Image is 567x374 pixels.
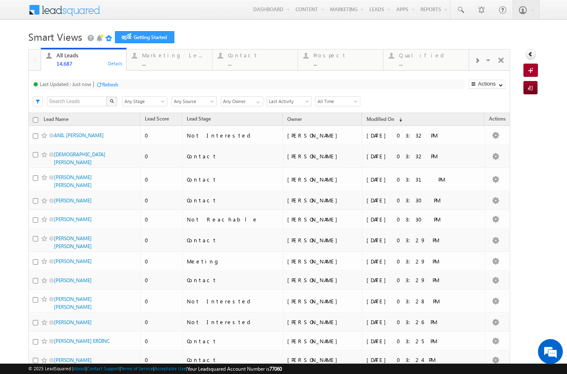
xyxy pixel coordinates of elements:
a: ANIL [PERSON_NAME] [54,132,104,138]
div: Details [108,59,123,67]
a: [PERSON_NAME] ERDINC [54,338,110,344]
a: Acceptable Use [154,366,186,371]
div: Not Reachable [187,216,279,223]
div: 0 [145,236,178,244]
div: Qualified [399,52,464,59]
a: Terms of Service [121,366,153,371]
a: Qualified... [383,49,469,70]
div: [PERSON_NAME] [287,236,358,244]
span: Last Activity [267,98,309,105]
div: [DATE] 03:30 PM [367,216,481,223]
span: Owner [287,116,302,122]
a: All Time [315,96,360,106]
div: [PERSON_NAME] [287,337,358,345]
div: 0 [145,216,178,223]
a: Any Stage [122,96,167,106]
a: About [73,366,86,371]
div: [DATE] 03:25 PM [367,337,481,345]
div: ... [228,60,293,66]
input: Type to Search [221,96,263,106]
a: Lead Score [141,114,173,125]
div: Refresh [102,81,118,88]
div: Minimize live chat window [136,4,156,24]
div: ... [313,60,378,66]
div: 0 [145,153,178,160]
div: Contact [228,52,293,59]
div: [PERSON_NAME] [287,298,358,305]
div: 0 [145,298,178,305]
div: Contact [187,236,279,244]
div: Contact [187,337,279,345]
a: [PERSON_NAME] [PERSON_NAME] [54,174,92,188]
a: Modified On (sorted descending) [362,114,406,125]
div: Lead Stage Filter [122,96,167,106]
span: Modified On [367,116,394,122]
div: Meeting [187,258,279,265]
a: Marketing Leads... [126,49,212,70]
a: [PERSON_NAME] [54,216,92,222]
span: Lead Score [145,116,169,122]
div: [PERSON_NAME] [287,258,358,265]
a: Contact... [212,49,298,70]
a: [PERSON_NAME] [54,197,92,204]
div: 0 [145,337,178,345]
div: Contact [187,356,279,364]
a: Getting Started [115,31,174,43]
div: [DATE] 03:31 PM [367,176,481,183]
div: [PERSON_NAME] [287,132,358,139]
div: Chat with us now [43,44,139,54]
div: Not Interested [187,318,279,326]
div: 0 [145,318,178,326]
a: [PERSON_NAME] [PERSON_NAME] [54,296,92,310]
div: Owner Filter [221,96,262,106]
div: ... [399,60,464,66]
div: [PERSON_NAME] [287,216,358,223]
div: [DATE] 03:24 PM [367,356,481,364]
span: Lead Stage [187,116,211,122]
span: (sorted descending) [396,116,402,123]
div: 14,687 [56,60,121,66]
span: Actions [485,114,510,125]
a: Last Activity [266,96,312,106]
div: Contact [187,197,279,204]
a: Lead Stage [183,114,215,125]
a: Prospect... [298,49,384,70]
div: 0 [145,276,178,284]
a: Any Source [171,96,217,106]
div: [DATE] 03:32 PM [367,132,481,139]
span: 77060 [269,366,282,372]
div: [PERSON_NAME] [287,318,358,326]
span: Any Source [172,98,214,105]
div: [DATE] 03:29 PM [367,276,481,284]
div: [DATE] 03:30 PM [367,197,481,204]
button: Actions [469,80,506,89]
div: [DATE] 03:26 PM [367,318,481,326]
a: [PERSON_NAME] [PERSON_NAME] [54,235,92,249]
a: [PERSON_NAME] [54,319,92,325]
div: Contact [187,276,279,284]
input: Check all records [33,117,38,123]
span: Your Leadsquared Account Number is [187,366,282,372]
div: [PERSON_NAME] [287,276,358,284]
span: © 2025 LeadSquared | | | | | [28,365,282,373]
a: All Leads14,687Details [41,48,127,71]
img: d_60004797649_company_0_60004797649 [14,44,35,54]
em: Start Chat [112,256,151,267]
div: 0 [145,258,178,265]
div: Marketing Leads [142,52,207,59]
div: [DATE] 03:29 PM [367,236,481,244]
div: Not Interested [187,132,279,139]
div: [DATE] 03:28 PM [367,298,481,305]
a: [PERSON_NAME] [54,258,92,264]
img: Search [110,99,114,103]
div: [DATE] 03:32 PM [367,153,481,160]
div: ... [142,60,207,66]
a: Contact Support [87,366,120,371]
a: [PERSON_NAME] [54,357,92,363]
a: [PERSON_NAME] [54,277,92,283]
div: [DATE] 03:29 PM [367,258,481,265]
a: Lead Name [39,115,73,125]
div: Lead Source Filter [171,96,217,106]
div: Contact [187,153,279,160]
div: Prospect [313,52,378,59]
